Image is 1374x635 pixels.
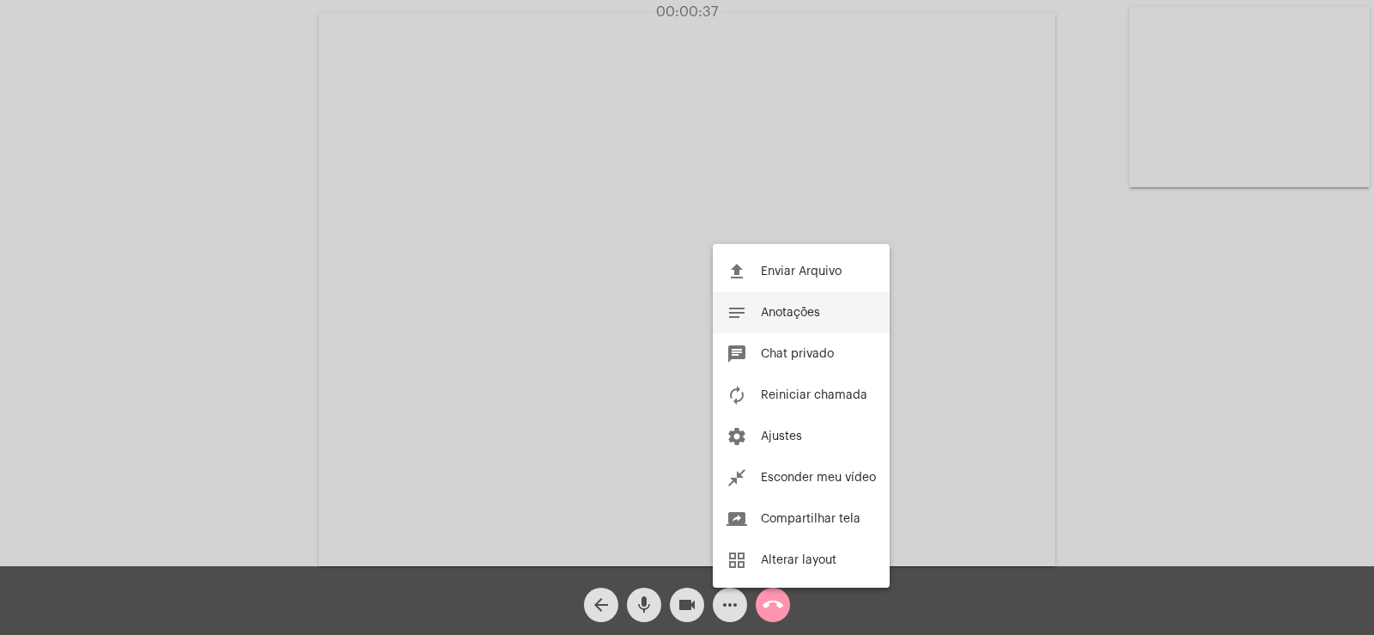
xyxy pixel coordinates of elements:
[761,348,834,360] span: Chat privado
[727,509,747,529] mat-icon: screen_share
[727,550,747,571] mat-icon: grid_view
[761,266,842,278] span: Enviar Arquivo
[727,467,747,488] mat-icon: close_fullscreen
[761,554,836,566] span: Alterar layout
[727,385,747,406] mat-icon: autorenew
[761,389,867,401] span: Reiniciar chamada
[727,426,747,447] mat-icon: settings
[727,344,747,364] mat-icon: chat
[727,261,747,282] mat-icon: file_upload
[761,472,876,484] span: Esconder meu vídeo
[761,430,802,443] span: Ajustes
[727,302,747,323] mat-icon: notes
[761,307,820,319] span: Anotações
[761,513,860,525] span: Compartilhar tela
